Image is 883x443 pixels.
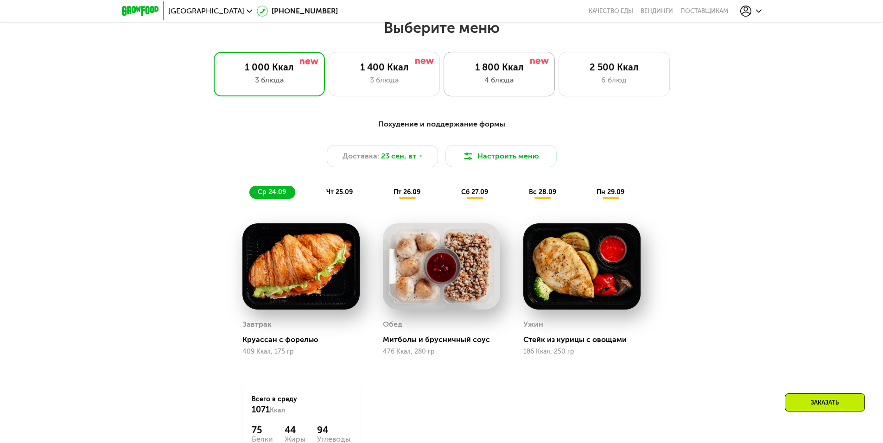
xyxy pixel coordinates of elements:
div: 1 800 Ккал [453,62,545,73]
div: Углеводы [317,436,350,443]
a: [PHONE_NUMBER] [257,6,338,17]
span: Ккал [270,406,285,414]
div: поставщикам [680,7,728,15]
span: сб 27.09 [461,188,488,196]
div: 2 500 Ккал [568,62,660,73]
div: 44 [285,424,305,436]
span: пт 26.09 [394,188,420,196]
div: 1 400 Ккал [338,62,430,73]
div: Митболы и брусничный соус [383,335,508,344]
button: Настроить меню [445,145,557,167]
div: 409 Ккал, 175 гр [242,348,360,355]
div: Круассан с форелью [242,335,367,344]
div: Ужин [523,317,543,331]
div: 476 Ккал, 280 гр [383,348,500,355]
div: 3 блюда [223,75,315,86]
div: 186 Ккал, 250 гр [523,348,641,355]
div: Жиры [285,436,305,443]
div: Завтрак [242,317,272,331]
div: Всего в среду [252,395,350,415]
span: Доставка: [343,151,379,162]
span: чт 25.09 [326,188,353,196]
span: ср 24.09 [258,188,286,196]
div: 4 блюда [453,75,545,86]
span: 23 сен, вт [381,151,416,162]
div: 75 [252,424,273,436]
h2: Выберите меню [30,19,853,37]
a: Вендинги [641,7,673,15]
div: Похудение и поддержание формы [167,119,716,130]
a: Качество еды [589,7,633,15]
div: Стейк из курицы с овощами [523,335,648,344]
span: 1071 [252,405,270,415]
div: Белки [252,436,273,443]
div: 94 [317,424,350,436]
span: пн 29.09 [597,188,624,196]
div: 1 000 Ккал [223,62,315,73]
span: [GEOGRAPHIC_DATA] [168,7,244,15]
div: 6 блюд [568,75,660,86]
span: вс 28.09 [529,188,556,196]
div: 3 блюда [338,75,430,86]
div: Обед [383,317,402,331]
div: Заказать [785,393,865,411]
